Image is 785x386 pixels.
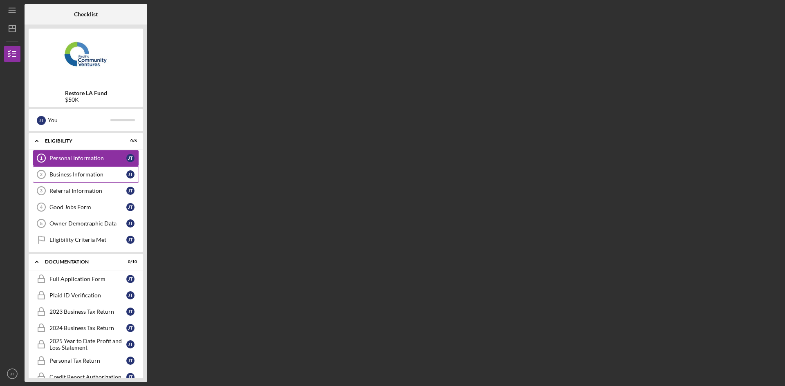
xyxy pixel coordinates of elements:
div: J T [126,154,135,162]
tspan: 2 [40,172,43,177]
a: 2Business InformationJT [33,166,139,183]
a: 2023 Business Tax ReturnJT [33,303,139,320]
a: Eligibility Criteria MetJT [33,232,139,248]
div: Full Application Form [49,276,126,282]
div: J T [37,116,46,125]
div: 0 / 10 [122,259,137,264]
div: J T [126,340,135,348]
div: J T [126,357,135,365]
div: 2023 Business Tax Return [49,308,126,315]
div: 0 / 6 [122,138,137,143]
a: Personal Tax ReturnJT [33,353,139,369]
text: JT [10,372,15,376]
b: Checklist [74,11,98,18]
div: J T [126,236,135,244]
tspan: 1 [40,156,43,161]
div: 2025 Year to Date Profit and Loss Statement [49,338,126,351]
div: J T [126,219,135,228]
a: 1Personal InformationJT [33,150,139,166]
a: 5Owner Demographic DataJT [33,215,139,232]
img: Product logo [29,33,143,82]
div: J T [126,291,135,299]
tspan: 4 [40,205,43,210]
a: Full Application FormJT [33,271,139,287]
a: 4Good Jobs FormJT [33,199,139,215]
div: J T [126,324,135,332]
div: You [48,113,110,127]
a: Plaid ID VerificationJT [33,287,139,303]
a: 2025 Year to Date Profit and Loss StatementJT [33,336,139,353]
div: Documentation [45,259,117,264]
a: 2024 Business Tax ReturnJT [33,320,139,336]
div: Business Information [49,171,126,178]
div: Personal Tax Return [49,357,126,364]
button: JT [4,366,20,382]
div: Owner Demographic Data [49,220,126,227]
b: Restore LA Fund [65,90,107,96]
div: Good Jobs Form [49,204,126,210]
div: Eligibility [45,138,117,143]
div: J T [126,203,135,211]
div: Plaid ID Verification [49,292,126,299]
div: J T [126,187,135,195]
div: Personal Information [49,155,126,161]
div: Eligibility Criteria Met [49,237,126,243]
div: J T [126,275,135,283]
div: J T [126,308,135,316]
div: Credit Report Authorization [49,374,126,380]
a: Credit Report AuthorizationJT [33,369,139,385]
div: $50K [65,96,107,103]
div: J T [126,170,135,178]
div: 2024 Business Tax Return [49,325,126,331]
tspan: 3 [40,188,43,193]
tspan: 5 [40,221,43,226]
div: J T [126,373,135,381]
a: 3Referral InformationJT [33,183,139,199]
div: Referral Information [49,187,126,194]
